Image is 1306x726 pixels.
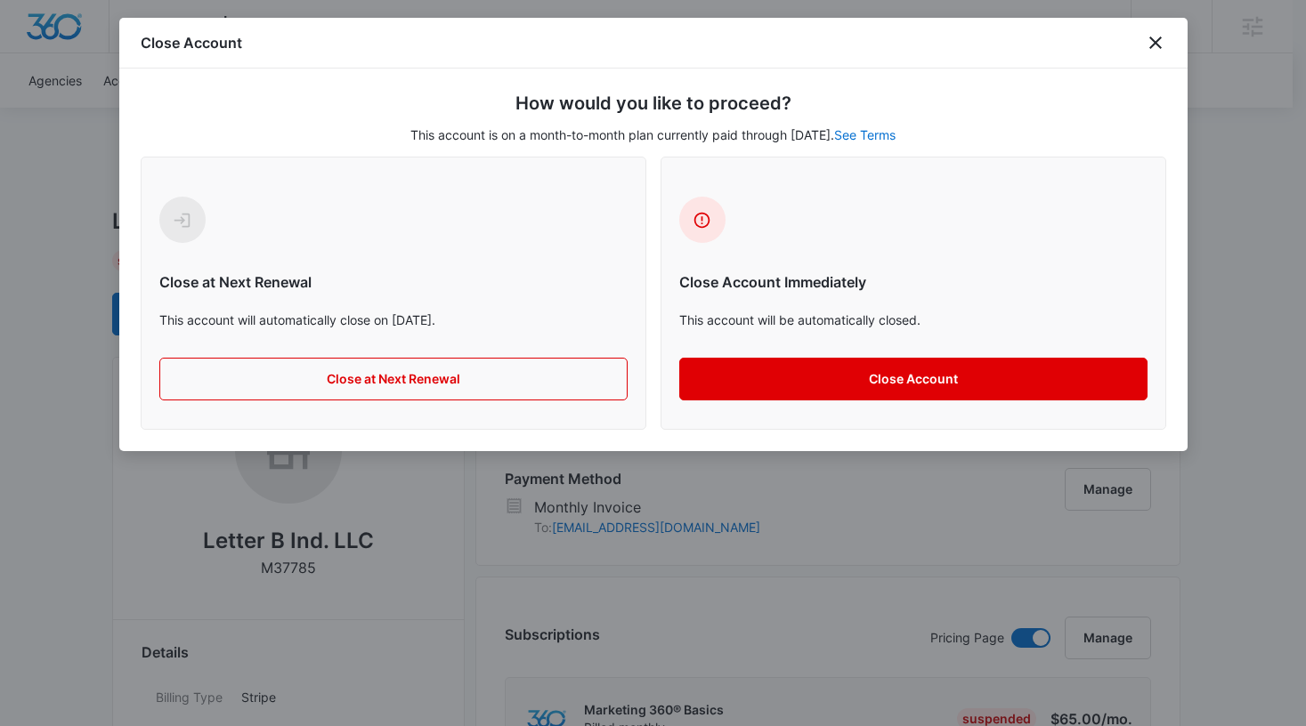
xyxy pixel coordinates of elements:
p: This account will automatically close on [DATE]. [159,311,628,329]
p: This account is on a month-to-month plan currently paid through [DATE]. [141,125,1166,144]
button: Close at Next Renewal [159,358,628,400]
p: This account will be automatically closed. [679,311,1148,329]
h1: Close Account [141,32,242,53]
button: Close Account [679,358,1148,400]
h6: Close Account Immediately [679,271,1148,293]
button: close [1145,32,1166,53]
h6: Close at Next Renewal [159,271,628,293]
a: See Terms [834,127,896,142]
h5: How would you like to proceed? [141,90,1166,117]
